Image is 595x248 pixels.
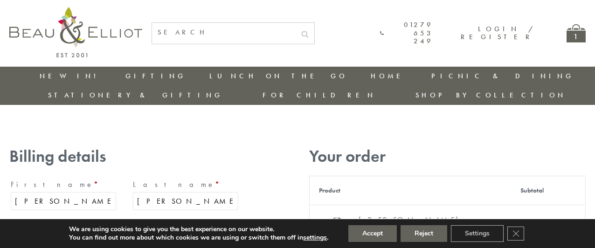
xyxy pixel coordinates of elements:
[401,225,447,242] button: Reject
[567,24,586,42] a: 1
[9,147,240,166] h3: Billing details
[152,23,296,42] input: SEARCH
[511,176,586,205] th: Subtotal
[9,7,142,57] img: logo
[69,234,328,242] p: You can find out more about which cookies we are using or switch them off in .
[209,71,347,81] a: Lunch On The Go
[431,71,574,81] a: Picnic & Dining
[348,225,397,242] button: Accept
[11,177,116,192] label: First name
[11,218,238,233] label: Company name
[309,176,511,205] th: Product
[48,90,223,100] a: Stationery & Gifting
[263,90,376,100] a: For Children
[461,24,534,41] a: Login / Register
[125,71,186,81] a: Gifting
[40,71,102,81] a: New in!
[380,21,434,45] a: 01279 653 249
[133,177,238,192] label: Last name
[309,147,586,166] h3: Your order
[303,234,327,242] button: settings
[69,225,328,234] p: We are using cookies to give you the best experience on our website.
[507,227,524,241] button: Close GDPR Cookie Banner
[371,71,408,81] a: Home
[415,90,566,100] a: Shop by collection
[451,225,504,242] button: Settings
